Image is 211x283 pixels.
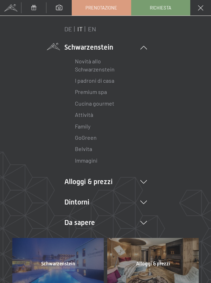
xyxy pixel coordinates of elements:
[75,145,92,152] a: Belvita
[75,123,90,130] a: Family
[75,58,115,72] a: Novità allo Schwarzenstein
[150,5,171,11] span: Richiesta
[72,0,130,15] a: Prenotazione
[77,25,83,33] a: IT
[41,261,75,266] span: Schwarzenstein
[85,5,117,11] span: Prenotazione
[75,157,97,164] a: Immagini
[64,25,72,33] a: DE
[75,111,93,118] a: Attività
[75,88,107,95] a: Premium spa
[75,134,97,141] a: GoGreen
[136,261,170,266] span: Alloggi & prezzi
[75,77,114,84] a: I padroni di casa
[75,100,114,107] a: Cucina gourmet
[132,0,190,15] a: Richiesta
[88,25,96,33] a: EN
